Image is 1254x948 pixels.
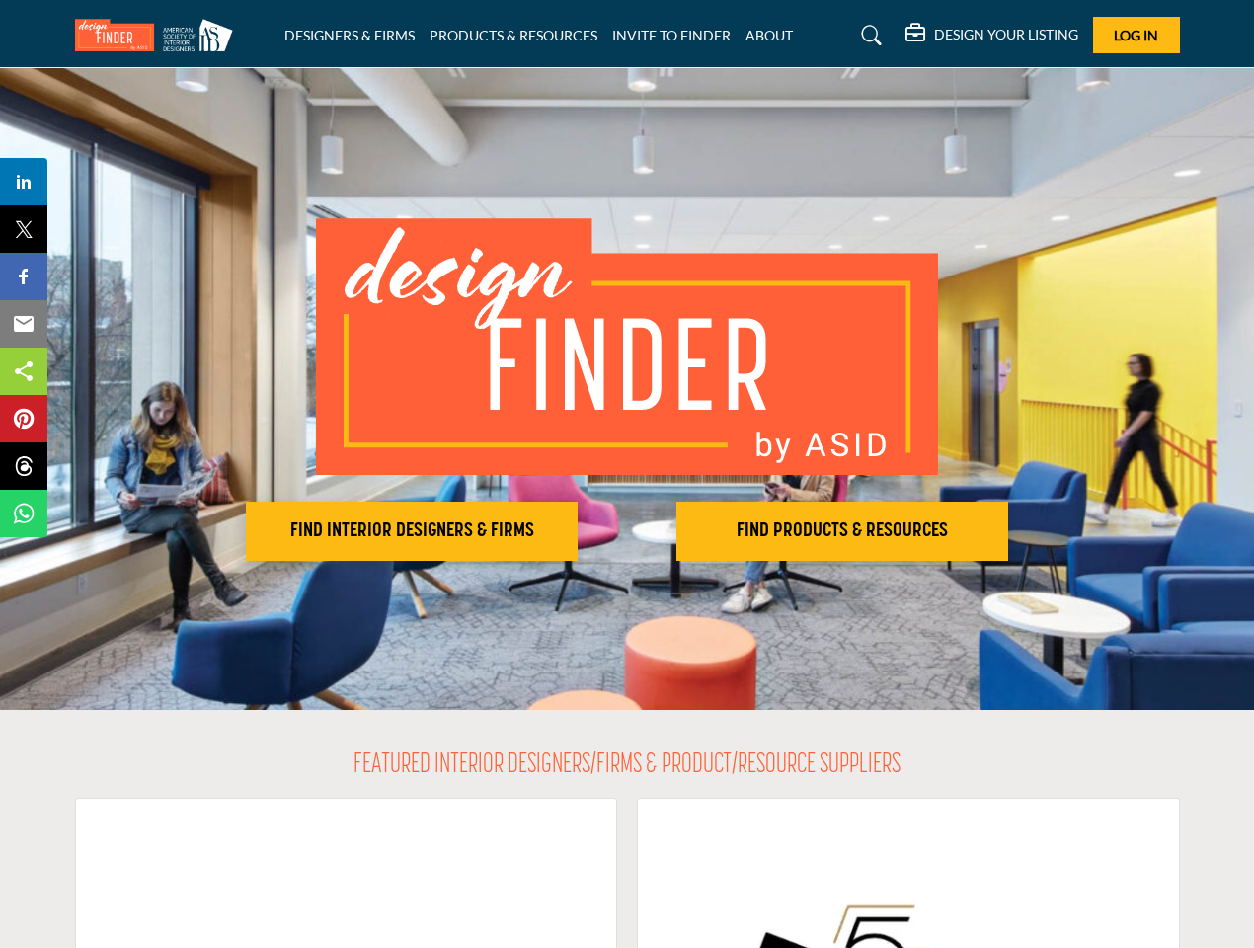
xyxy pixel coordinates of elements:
[430,27,597,43] a: PRODUCTS & RESOURCES
[353,750,901,783] h2: FEATURED INTERIOR DESIGNERS/FIRMS & PRODUCT/RESOURCE SUPPLIERS
[1114,27,1158,43] span: Log In
[676,502,1008,561] button: FIND PRODUCTS & RESOURCES
[905,24,1078,47] div: DESIGN YOUR LISTING
[284,27,415,43] a: DESIGNERS & FIRMS
[1093,17,1180,53] button: Log In
[842,20,895,51] a: Search
[934,26,1078,43] h5: DESIGN YOUR LISTING
[316,218,938,475] img: image
[252,519,572,543] h2: FIND INTERIOR DESIGNERS & FIRMS
[75,19,243,51] img: Site Logo
[745,27,793,43] a: ABOUT
[612,27,731,43] a: INVITE TO FINDER
[246,502,578,561] button: FIND INTERIOR DESIGNERS & FIRMS
[682,519,1002,543] h2: FIND PRODUCTS & RESOURCES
